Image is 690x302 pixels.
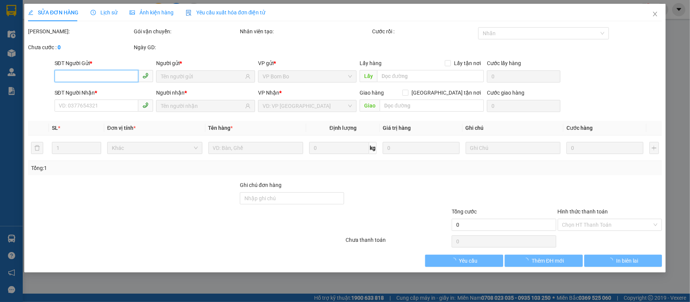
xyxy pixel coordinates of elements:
th: Ghi chú [463,121,564,135]
span: [GEOGRAPHIC_DATA] tận nơi [408,89,484,97]
span: edit [28,10,33,15]
span: Tổng cước [452,209,477,215]
span: Khác [112,142,198,154]
span: Yêu cầu [459,257,478,265]
input: Ghi Chú [466,142,561,154]
div: Ngày GD: [134,43,238,51]
span: Yêu cầu xuất hóa đơn điện tử [186,9,266,16]
div: Người nhận [156,89,255,97]
span: phone [142,102,149,108]
span: kg [369,142,377,154]
input: 0 [383,142,459,154]
span: loading [608,258,616,263]
div: VP gửi [258,59,357,67]
label: Hình thức thanh toán [558,209,608,215]
input: Tên người gửi [161,72,244,81]
div: Cước rồi : [372,27,477,36]
div: Chưa cước : [28,43,133,51]
span: Thêm ĐH mới [532,257,564,265]
label: Cước giao hàng [487,90,524,96]
input: Dọc đường [377,70,484,82]
span: Giá trị hàng [383,125,411,131]
span: loading [523,258,532,263]
span: Giao [360,100,380,112]
span: Đơn vị tính [107,125,136,131]
span: VP Bom Bo [263,71,352,82]
span: SL [52,125,58,131]
input: Tên người nhận [161,102,244,110]
span: VP Nhận [258,90,279,96]
input: VD: Bàn, Ghế [208,142,304,154]
span: In biên lai [616,257,638,265]
label: Ghi chú đơn hàng [240,182,282,188]
b: 0 [58,44,61,50]
div: SĐT Người Gửi [55,59,153,67]
span: user [245,74,250,79]
div: Người gửi [156,59,255,67]
span: Tên hàng [208,125,233,131]
input: Cước giao hàng [487,100,560,112]
span: Lấy [360,70,377,82]
span: SỬA ĐƠN HÀNG [28,9,78,16]
span: clock-circle [91,10,96,15]
span: Định lượng [330,125,357,131]
div: [PERSON_NAME]: [28,27,133,36]
span: Lấy hàng [360,60,382,66]
img: icon [186,10,192,16]
span: picture [130,10,135,15]
div: SĐT Người Nhận [55,89,153,97]
div: Gói vận chuyển: [134,27,238,36]
label: Cước lấy hàng [487,60,521,66]
span: Cước hàng [566,125,593,131]
span: loading [451,258,459,263]
button: In biên lai [584,255,662,267]
input: 0 [566,142,643,154]
div: Nhân viên tạo: [240,27,371,36]
span: Lịch sử [91,9,117,16]
button: plus [649,142,659,154]
span: Giao hàng [360,90,384,96]
div: Tổng: 1 [31,164,267,172]
span: Lấy tận nơi [451,59,484,67]
div: Chưa thanh toán [345,236,451,249]
span: user [245,103,250,109]
span: phone [142,73,149,79]
span: close [652,11,658,17]
button: Thêm ĐH mới [505,255,583,267]
input: Cước lấy hàng [487,70,560,83]
button: Close [645,4,666,25]
span: Ảnh kiện hàng [130,9,174,16]
input: Dọc đường [380,100,484,112]
button: delete [31,142,43,154]
button: Yêu cầu [425,255,503,267]
input: Ghi chú đơn hàng [240,192,344,204]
